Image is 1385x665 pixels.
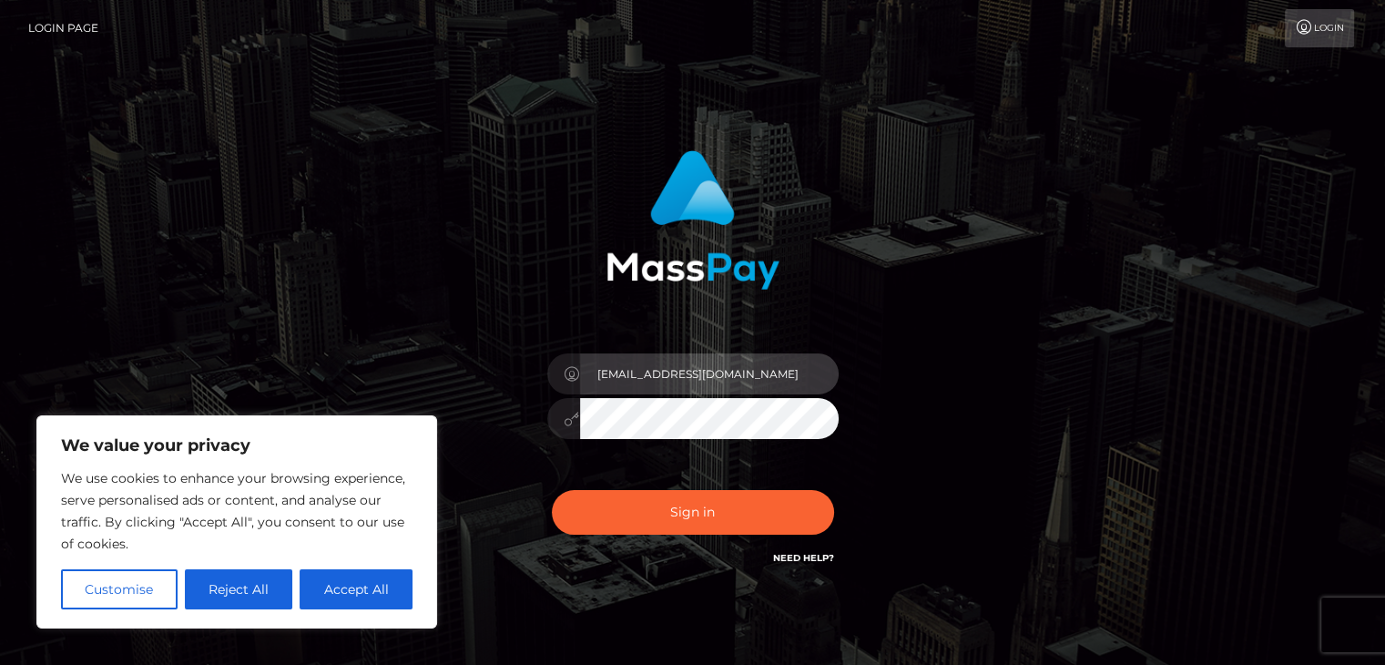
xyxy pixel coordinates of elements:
[773,552,834,564] a: Need Help?
[552,490,834,535] button: Sign in
[185,569,293,609] button: Reject All
[61,467,412,555] p: We use cookies to enhance your browsing experience, serve personalised ads or content, and analys...
[61,569,178,609] button: Customise
[1285,9,1354,47] a: Login
[61,435,412,456] p: We value your privacy
[606,150,779,290] img: MassPay Login
[28,9,98,47] a: Login Page
[36,415,437,629] div: We value your privacy
[580,353,839,394] input: Username...
[300,569,412,609] button: Accept All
